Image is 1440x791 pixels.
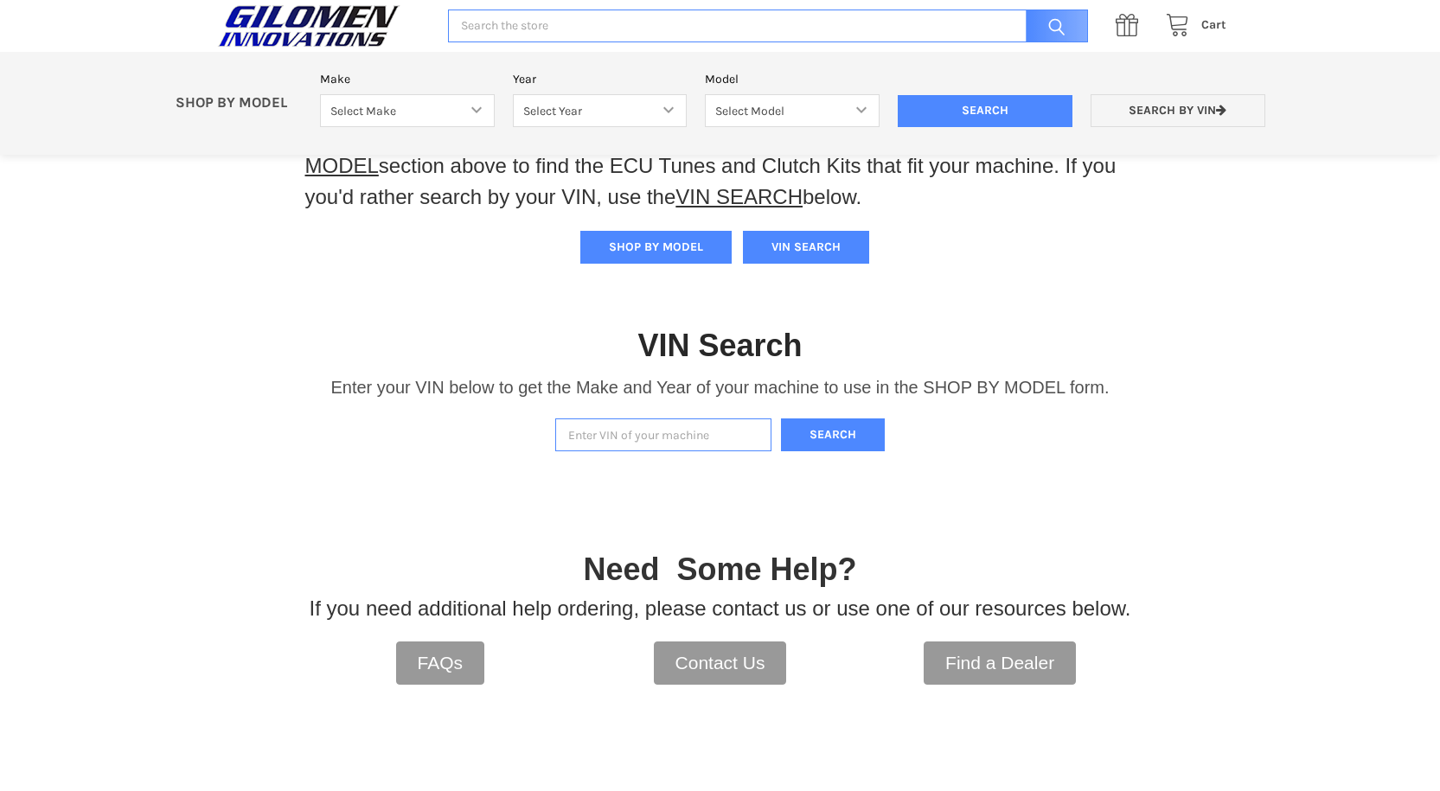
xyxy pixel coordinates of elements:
[396,641,485,685] a: FAQs
[214,4,430,48] a: GILOMEN INNOVATIONS
[320,70,495,88] label: Make
[330,374,1109,400] p: Enter your VIN below to get the Make and Year of your machine to use in the SHOP BY MODEL form.
[675,185,803,208] a: VIN SEARCH
[637,326,802,365] h1: VIN Search
[781,418,885,452] button: Search
[305,119,1136,213] p: If you know the Make, Year, and Model of your machine, proceed to the section above to find the E...
[555,418,771,452] input: Enter VIN of your machine
[743,231,869,264] button: VIN SEARCH
[1156,15,1226,36] a: Cart
[898,95,1072,128] input: Search
[654,641,787,685] a: Contact Us
[310,593,1131,624] p: If you need additional help ordering, please contact us or use one of our resources below.
[1017,10,1088,43] input: Search
[1201,17,1226,32] span: Cart
[513,70,688,88] label: Year
[214,4,404,48] img: GILOMEN INNOVATIONS
[580,231,732,264] button: SHOP BY MODEL
[583,546,856,593] p: Need Some Help?
[924,641,1076,685] a: Find a Dealer
[166,94,311,112] p: SHOP BY MODEL
[705,70,880,88] label: Model
[1091,94,1265,128] a: Search by VIN
[305,123,1052,177] a: SHOP BY MODEL
[448,10,1087,43] input: Search the store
